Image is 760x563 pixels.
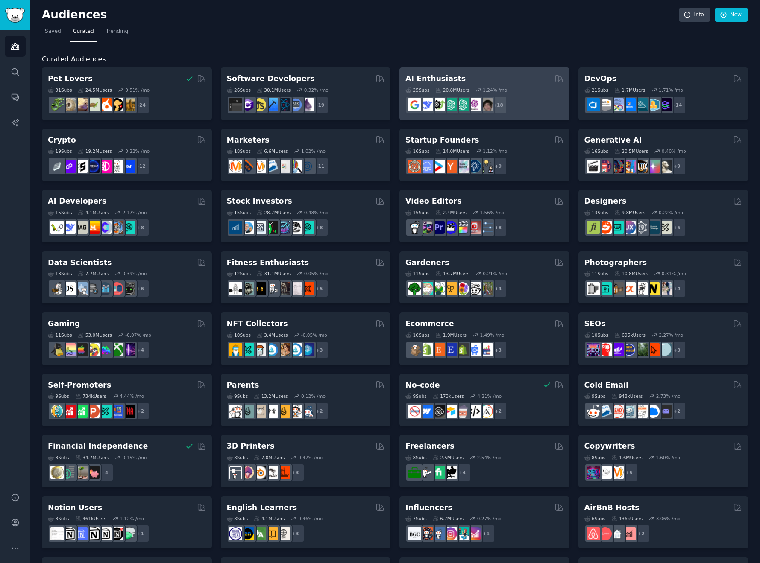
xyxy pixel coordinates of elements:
img: Notiontemplates [50,527,64,540]
img: GardeningUK [444,282,457,295]
div: 0.22 % /mo [125,148,150,154]
div: 1.56 % /mo [480,210,505,216]
img: CozyGamers [62,343,76,356]
h2: Photographers [584,257,647,268]
img: AItoolsCatalog [432,98,445,111]
div: + 19 [311,96,329,114]
img: Forex [253,221,266,234]
img: EmailOutreach [658,405,672,418]
img: nocodelowcode [456,405,469,418]
img: webflow [420,405,433,418]
img: Rag [74,221,88,234]
img: gopro [408,221,421,234]
img: postproduction [480,221,493,234]
h2: Software Developers [227,73,315,84]
img: SavageGarden [432,282,445,295]
img: dividends [229,221,242,234]
div: 20.8M Users [435,87,469,93]
div: 13 Sub s [584,210,608,216]
img: cockatiel [98,98,112,111]
div: 1.24 % /mo [483,87,507,93]
div: 18 Sub s [227,148,251,154]
img: coldemail [622,405,636,418]
div: 20.5M Users [614,148,648,154]
img: MarketingResearch [289,160,302,173]
div: + 9 [489,157,507,175]
div: 0.31 % /mo [662,271,686,277]
div: 16 Sub s [584,148,608,154]
img: PetAdvice [110,98,123,111]
img: OpenSeaNFT [265,343,278,356]
img: CryptoNews [110,160,123,173]
h2: Fitness Enthusiasts [227,257,309,268]
h2: Gardeners [405,257,449,268]
img: DevOpsLinks [622,98,636,111]
div: 31 Sub s [48,87,72,93]
img: DreamBooth [658,160,672,173]
img: ValueInvesting [241,221,254,234]
img: seogrowth [610,343,624,356]
img: GoogleSearchConsole [646,343,660,356]
img: OpenSourceAI [98,221,112,234]
div: 0.21 % /mo [483,271,507,277]
img: dogbreed [122,98,135,111]
span: Curated [73,28,94,35]
div: + 14 [668,96,686,114]
img: AirBnBInvesting [622,527,636,540]
img: weightroom [265,282,278,295]
img: learnjavascript [253,98,266,111]
img: The_SEO [658,343,672,356]
img: dataengineering [86,282,100,295]
img: ethfinance [50,160,64,173]
img: premiere [432,221,445,234]
img: reviewmyshopify [456,343,469,356]
div: 21 Sub s [584,87,608,93]
div: + 4 [489,280,507,298]
img: GoogleGeminiAI [408,98,421,111]
img: XboxGamers [110,343,123,356]
img: UKPersonalFinance [50,466,64,479]
img: Freelancers [444,466,457,479]
div: 13 Sub s [48,271,72,277]
img: indiehackers [456,160,469,173]
img: FluxAI [634,160,648,173]
img: data [122,282,135,295]
div: 0.40 % /mo [662,148,686,154]
img: SaaS [420,160,433,173]
img: finalcutpro [456,221,469,234]
img: AskMarketing [253,160,266,173]
img: dropship [408,343,421,356]
img: turtle [86,98,100,111]
img: OpenseaMarket [289,343,302,356]
img: Instagram [432,527,445,540]
img: vegetablegardening [408,282,421,295]
img: datasets [110,282,123,295]
img: DeepSeek [62,221,76,234]
img: Parents [301,405,314,418]
img: FinancialPlanning [62,466,76,479]
img: AIDevelopersSociety [122,221,135,234]
img: content_marketing [229,160,242,173]
img: gamers [98,343,112,356]
img: LangChain [50,221,64,234]
div: 10.8M Users [614,271,648,277]
img: TwitchStreaming [122,343,135,356]
img: parentsofmultiples [289,405,302,418]
h2: Data Scientists [48,257,112,268]
img: EntrepreneurRideAlong [408,160,421,173]
img: googleads [277,160,290,173]
img: Nikon [646,282,660,295]
div: 9.8M Users [614,210,646,216]
img: growmybusiness [480,160,493,173]
img: userexperience [634,221,648,234]
img: sdforall [622,160,636,173]
img: UXDesign [622,221,636,234]
div: + 6 [132,280,150,298]
div: 0.05 % /mo [304,271,329,277]
img: beyondthebump [253,405,266,418]
h2: Stock Investors [227,196,292,207]
img: freelance_forhire [420,466,433,479]
span: Curated Audiences [42,54,106,65]
h2: Ecommerce [405,318,454,329]
a: Curated [70,25,97,42]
